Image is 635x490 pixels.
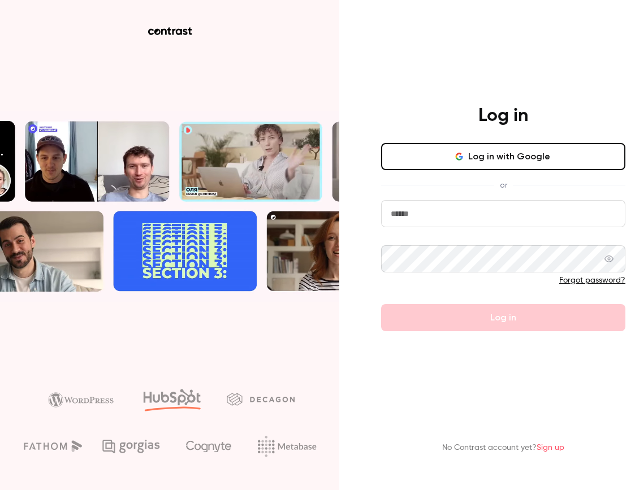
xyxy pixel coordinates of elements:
[494,179,513,191] span: or
[227,393,295,405] img: decagon
[559,276,625,284] a: Forgot password?
[478,105,528,127] h4: Log in
[442,442,564,454] p: No Contrast account yet?
[537,444,564,452] a: Sign up
[381,143,625,170] button: Log in with Google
